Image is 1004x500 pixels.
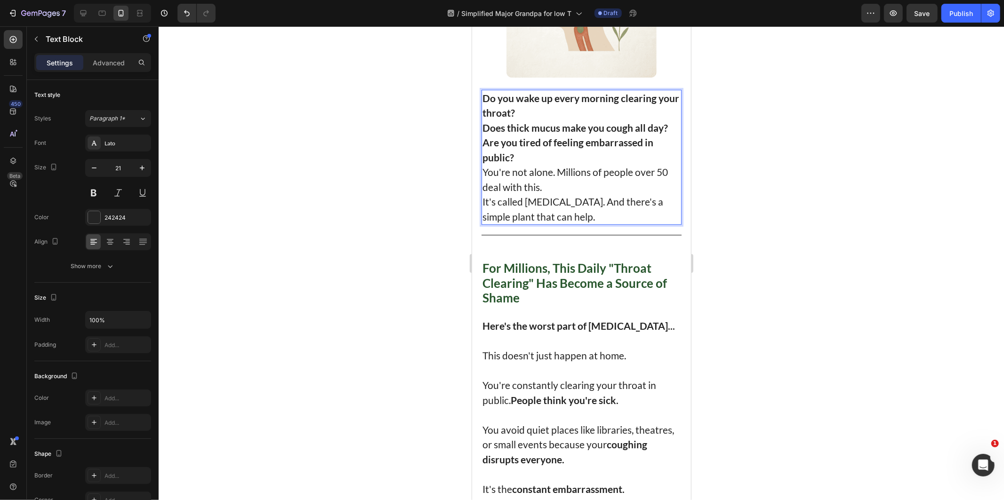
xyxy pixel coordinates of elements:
[604,9,618,17] span: Draft
[34,418,51,427] div: Image
[915,9,930,17] span: Save
[907,4,938,23] button: Save
[34,258,151,275] button: Show more
[104,472,149,480] div: Add...
[71,262,115,271] div: Show more
[85,110,151,127] button: Paragraph 1*
[104,394,149,403] div: Add...
[104,341,149,349] div: Add...
[4,4,70,23] button: 7
[34,114,51,123] div: Styles
[34,316,50,324] div: Width
[93,58,125,68] p: Advanced
[104,419,149,427] div: Add...
[89,114,125,123] span: Paragraph 1*
[34,91,60,99] div: Text style
[34,161,59,174] div: Size
[34,448,64,460] div: Shape
[949,8,973,18] div: Publish
[9,100,23,108] div: 450
[462,8,572,18] span: Simplified Major Grandpa for low T
[104,139,149,148] div: Lato
[941,4,981,23] button: Publish
[177,4,216,23] div: Undo/Redo
[34,341,56,349] div: Padding
[34,370,80,383] div: Background
[34,139,46,147] div: Font
[972,454,995,476] iframe: Intercom live chat
[34,236,61,248] div: Align
[472,26,691,500] iframe: Design area
[46,33,126,45] p: Text Block
[104,214,149,222] div: 242424
[34,471,53,480] div: Border
[47,58,73,68] p: Settings
[34,394,49,402] div: Color
[991,440,999,447] span: 1
[62,8,66,19] p: 7
[7,172,23,180] div: Beta
[34,292,59,304] div: Size
[86,311,151,328] input: Auto
[34,213,49,222] div: Color
[458,8,460,18] span: /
